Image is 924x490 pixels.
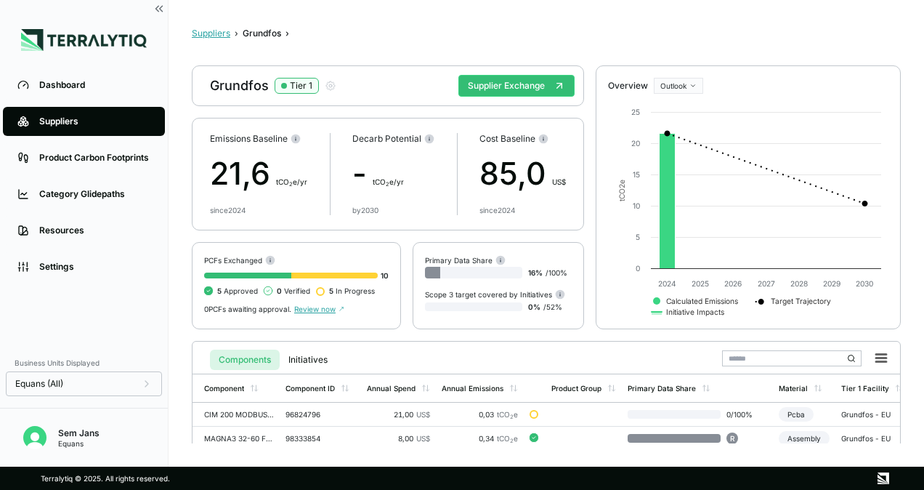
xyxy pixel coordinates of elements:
button: Components [210,350,280,370]
div: Grundfos - EU [841,410,911,419]
span: 5 [217,286,222,295]
div: Dashboard [39,79,150,91]
img: Sem Jans [23,426,46,449]
div: CIM 200 MODBUS RTU Add-on cpl. Packed [204,410,274,419]
text: 2026 [724,279,742,288]
text: 10 [633,201,640,210]
span: t CO e/yr [373,177,404,186]
text: 2030 [856,279,873,288]
text: 2024 [658,279,676,288]
div: Decarb Potential [352,133,434,145]
text: tCO e [617,180,626,201]
span: 0 [277,286,282,295]
button: Supplier Exchange [458,75,575,97]
div: Tier 1 Facility [841,384,889,393]
div: Emissions Baseline [210,133,307,145]
div: PCFs Exchanged [204,254,389,265]
span: t CO e/yr [276,177,307,186]
div: Product Group [551,384,601,393]
span: › [285,28,289,39]
div: Business Units Displayed [6,354,162,371]
sub: 2 [386,181,389,188]
div: Grundfos [210,77,336,95]
span: 5 [329,286,333,295]
div: 85,0 [479,150,566,197]
span: Verified [277,286,310,295]
div: Annual Emissions [442,384,503,393]
span: 10 [381,271,389,280]
sub: 2 [510,438,514,444]
div: 8,00 [367,434,430,443]
text: Initiative Impacts [666,308,724,317]
span: Equans (All) [15,378,63,390]
div: Material [779,384,808,393]
div: Equans [58,439,100,448]
div: MAGNA3 32-60 F 220 1x230V PN6/10 [204,434,274,443]
span: 0 % [528,302,540,311]
span: Approved [217,286,258,295]
div: - [352,150,434,197]
span: / 100 % [546,268,567,277]
text: 2025 [692,279,709,288]
span: 0 / 100 % [721,410,767,419]
span: US$ [416,434,430,443]
div: 21,6 [210,150,307,197]
span: US$ [416,410,430,419]
div: 21,00 [367,410,430,419]
sub: 2 [510,414,514,420]
text: Calculated Emissions [666,297,738,305]
sub: 2 [289,181,293,188]
text: 2027 [758,279,775,288]
div: Resources [39,225,150,236]
tspan: 2 [617,184,626,188]
text: 25 [631,108,640,116]
div: Assembly [779,431,830,446]
div: Overview [608,80,648,92]
div: 0,03 [442,410,518,419]
div: Primary Data Share [628,384,696,393]
div: 0,34 [442,434,518,443]
text: Target Trajectory [771,297,831,306]
button: Open user button [17,420,52,455]
text: 5 [636,233,640,241]
div: Grundfos [243,28,281,39]
div: Annual Spend [367,384,416,393]
text: 20 [631,139,640,148]
div: Grundfos - EU [841,434,911,443]
text: 2029 [823,279,840,288]
div: Tier 1 [290,80,312,92]
div: since 2024 [210,206,246,214]
span: R [730,434,734,443]
span: tCO e [497,410,518,419]
span: › [235,28,238,39]
span: tCO e [497,434,518,443]
span: In Progress [329,286,375,295]
text: 15 [633,170,640,179]
button: Initiatives [280,350,336,370]
div: 98333854 [285,434,355,443]
button: Outlook [654,78,703,94]
div: Scope 3 target covered by Initiatives [425,289,565,300]
text: 0 [636,264,640,273]
div: Product Carbon Footprints [39,152,150,164]
div: Pcba [779,407,814,422]
img: Logo [21,29,147,51]
div: Settings [39,261,150,273]
div: Component [204,384,244,393]
div: Sem Jans [58,427,100,439]
div: Suppliers [39,116,150,127]
div: 96824796 [285,410,355,419]
span: / 52 % [543,302,562,311]
div: since 2024 [479,206,515,214]
div: Category Glidepaths [39,188,150,200]
button: Suppliers [192,28,230,39]
span: 16 % [528,268,543,277]
span: Review now [294,305,344,313]
div: Component ID [285,384,335,393]
div: Primary Data Share [425,254,506,265]
div: Cost Baseline [479,133,566,145]
text: 2028 [790,279,808,288]
span: 0 PCFs awaiting approval. [204,305,291,313]
div: by 2030 [352,206,378,214]
span: US$ [552,177,566,186]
